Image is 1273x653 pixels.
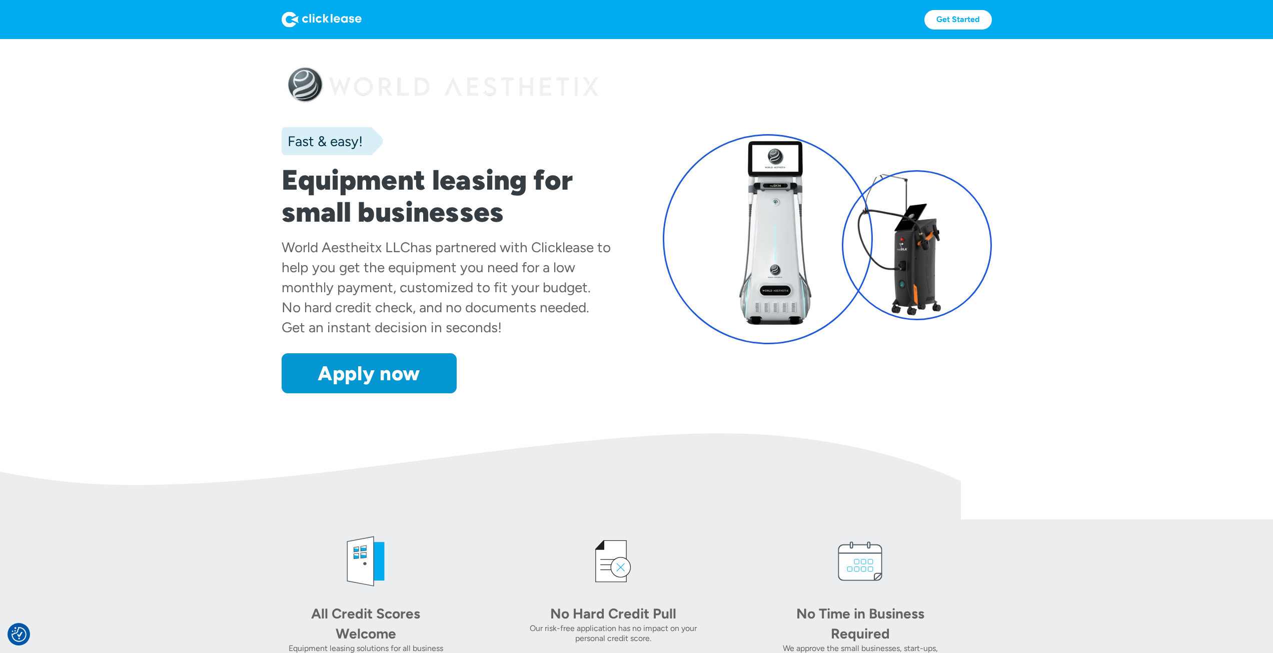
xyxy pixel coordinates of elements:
div: Our risk-free application has no impact on your personal credit score. [529,623,697,643]
div: All Credit Scores Welcome [296,603,436,643]
img: welcome icon [336,531,396,591]
button: Consent Preferences [12,627,27,642]
div: World Aestheitx LLC [282,239,410,256]
h1: Equipment leasing for small businesses [282,164,611,228]
div: No Hard Credit Pull [543,603,683,623]
div: has partnered with Clicklease to help you get the equipment you need for a low monthly payment, c... [282,239,611,336]
img: Logo [282,12,362,28]
div: Fast & easy! [282,131,363,151]
a: Get Started [924,10,992,30]
img: calendar icon [830,531,890,591]
img: Revisit consent button [12,627,27,642]
div: No Time in Business Required [790,603,930,643]
a: Apply now [282,353,457,393]
img: credit icon [583,531,643,591]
